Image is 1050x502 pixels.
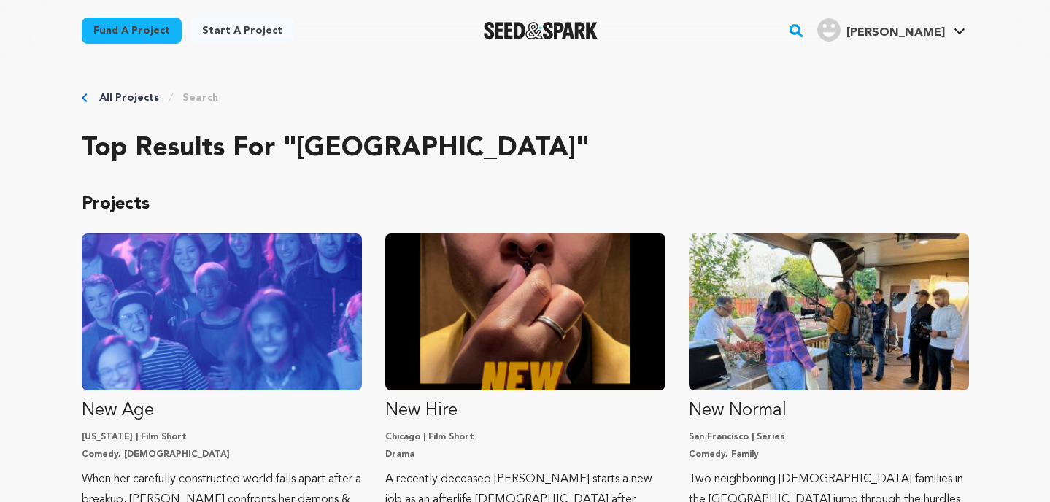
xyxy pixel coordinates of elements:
span: Freeman M.'s Profile [814,15,968,46]
a: Seed&Spark Homepage [484,22,598,39]
img: user.png [817,18,841,42]
p: San Francisco | Series [689,431,969,443]
a: Fund a project [82,18,182,44]
div: Breadcrumb [82,90,969,105]
a: Freeman M.'s Profile [814,15,968,42]
div: Freeman M.'s Profile [817,18,945,42]
a: Start a project [190,18,294,44]
h2: Top results for "[GEOGRAPHIC_DATA]" [82,134,969,163]
span: [PERSON_NAME] [846,27,945,39]
p: Drama [385,449,665,460]
p: New Normal [689,399,969,422]
p: Projects [82,193,969,216]
p: Chicago | Film Short [385,431,665,443]
p: Comedy, [DEMOGRAPHIC_DATA] [82,449,362,460]
img: Seed&Spark Logo Dark Mode [484,22,598,39]
p: New Age [82,399,362,422]
p: [US_STATE] | Film Short [82,431,362,443]
a: All Projects [99,90,159,105]
a: Search [182,90,218,105]
p: Comedy, Family [689,449,969,460]
p: New Hire [385,399,665,422]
